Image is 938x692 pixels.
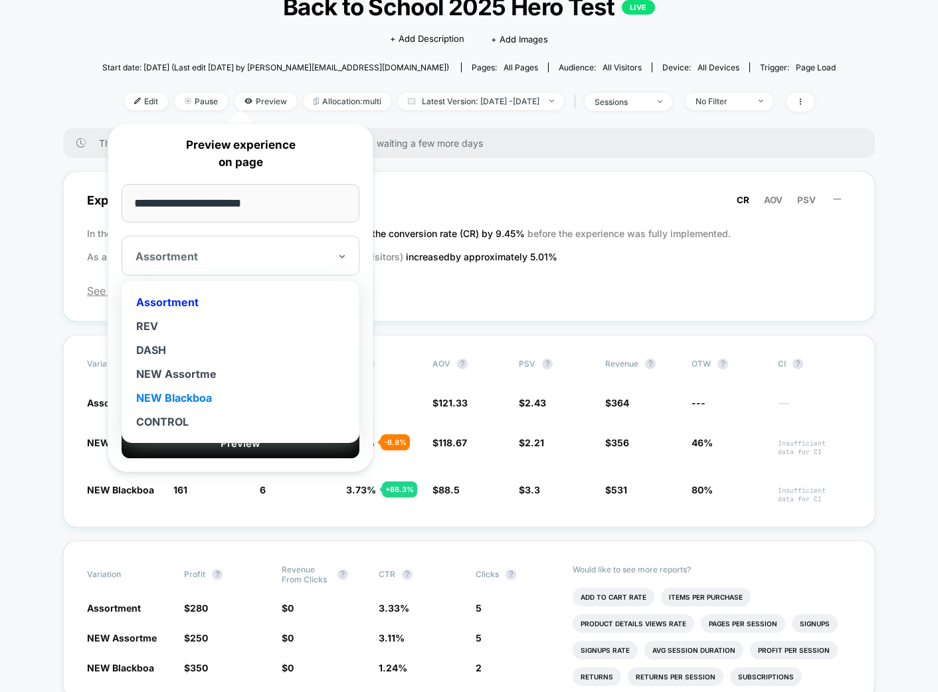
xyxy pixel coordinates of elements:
li: Signups [792,614,838,633]
div: CONTROL [128,410,353,434]
button: ? [457,359,468,369]
span: $ [282,602,294,614]
span: $ [184,602,208,614]
div: Assortment [128,290,353,314]
span: Latest Version: [DATE] - [DATE] [398,92,564,110]
li: Product Details Views Rate [573,614,694,633]
span: $ [605,437,629,448]
div: NEW Blackboa [128,386,353,410]
img: end [658,100,662,103]
button: ? [542,359,553,369]
span: 118.67 [438,437,467,448]
span: Assortment [87,397,141,408]
span: 3.11 % [379,632,405,644]
span: OTW [692,359,765,369]
img: calendar [408,98,415,104]
span: Allocation: multi [304,92,391,110]
span: NEW Blackboa [87,662,154,673]
span: Variation [87,359,160,369]
img: end [549,100,554,102]
button: ? [717,359,728,369]
span: PSV [797,195,816,205]
button: ? [212,569,223,580]
span: Device: [652,62,749,72]
img: end [185,98,191,104]
span: 3.33 % [379,602,409,614]
p: Would like to see more reports? [573,564,851,574]
span: 80% [692,484,713,495]
span: $ [605,397,629,408]
span: Profit [184,569,205,579]
span: Start date: [DATE] (Last edit [DATE] by [PERSON_NAME][EMAIL_ADDRESS][DOMAIN_NAME]) [102,62,449,72]
span: Edit [124,92,168,110]
button: ? [337,569,348,580]
img: end [759,100,763,102]
span: 2 [476,662,482,673]
span: See the latest version of the report [87,284,851,298]
span: Insufficient data for CI [778,486,851,503]
span: 5 [476,602,482,614]
p: In the latest A/B test (run for 4 days), before the experience was fully implemented. As a result... [87,222,851,268]
span: $ [282,632,294,644]
span: 280 [190,602,208,614]
div: + 86.3 % [382,481,417,497]
span: 2.43 [525,397,546,408]
button: CR [733,194,753,206]
span: 161 [173,484,187,495]
span: --- [778,399,851,409]
img: rebalance [314,98,319,105]
li: Items Per Purchase [661,588,751,606]
span: $ [432,397,468,408]
span: Clicks [476,569,499,579]
button: ? [506,569,516,580]
li: Returns [573,667,621,686]
span: Preview [234,92,297,110]
span: $ [519,397,546,408]
li: Subscriptions [730,667,802,686]
span: all devices [698,62,739,72]
span: $ [184,662,208,673]
span: All Visitors [603,62,642,72]
span: CTR [379,569,395,579]
span: NEW Assortme [87,632,157,644]
button: ? [793,359,803,369]
div: - 6.8 % [381,434,410,450]
span: Insufficient data for CI [778,439,851,456]
button: AOV [760,194,787,206]
li: Signups Rate [573,641,638,659]
span: CR [737,195,749,205]
span: the new variation increased the conversion rate (CR) by 9.45 % [252,228,527,239]
span: 88.5 [438,484,460,495]
span: 0 [288,632,294,644]
li: Add To Cart Rate [573,588,654,606]
span: Revenue [605,359,638,369]
button: ? [645,359,656,369]
div: Pages: [472,62,538,72]
span: Pause [175,92,228,110]
span: increased by approximately 5.01 % [406,251,557,262]
span: There are still no statistically significant results. We recommend waiting a few more days [99,137,848,149]
span: 0 [288,662,294,673]
div: Audience: [559,62,642,72]
span: PSV [519,359,535,369]
img: edit [134,98,141,104]
span: AOV [764,195,783,205]
div: DASH [128,338,353,362]
span: AOV [432,359,450,369]
span: $ [432,484,460,495]
span: + Add Description [390,33,464,46]
p: Preview experience on page [122,137,359,171]
li: Returns Per Session [628,667,723,686]
span: Variation [87,564,160,584]
span: $ [184,632,208,644]
span: Revenue From Clicks [282,564,331,584]
span: Page Load [796,62,836,72]
span: NEW Blackboa [87,484,154,495]
span: 1.24 % [379,662,407,673]
span: 350 [190,662,208,673]
div: sessions [595,97,648,107]
div: Trigger: [760,62,836,72]
span: $ [605,484,627,495]
span: 3.3 [525,484,540,495]
span: all pages [504,62,538,72]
